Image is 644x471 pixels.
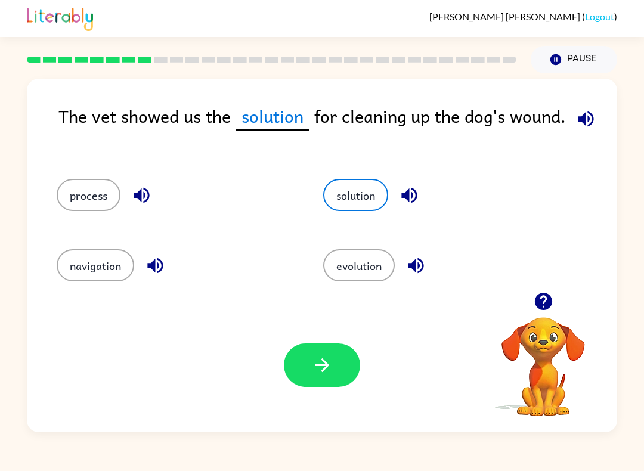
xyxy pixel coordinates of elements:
[323,179,388,211] button: solution
[236,103,309,131] span: solution
[57,249,134,281] button: navigation
[58,103,617,155] div: The vet showed us the for cleaning up the dog's wound.
[323,249,395,281] button: evolution
[429,11,617,22] div: ( )
[585,11,614,22] a: Logout
[27,5,93,31] img: Literably
[429,11,582,22] span: [PERSON_NAME] [PERSON_NAME]
[57,179,120,211] button: process
[484,299,603,418] video: Your browser must support playing .mp4 files to use Literably. Please try using another browser.
[531,46,617,73] button: Pause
